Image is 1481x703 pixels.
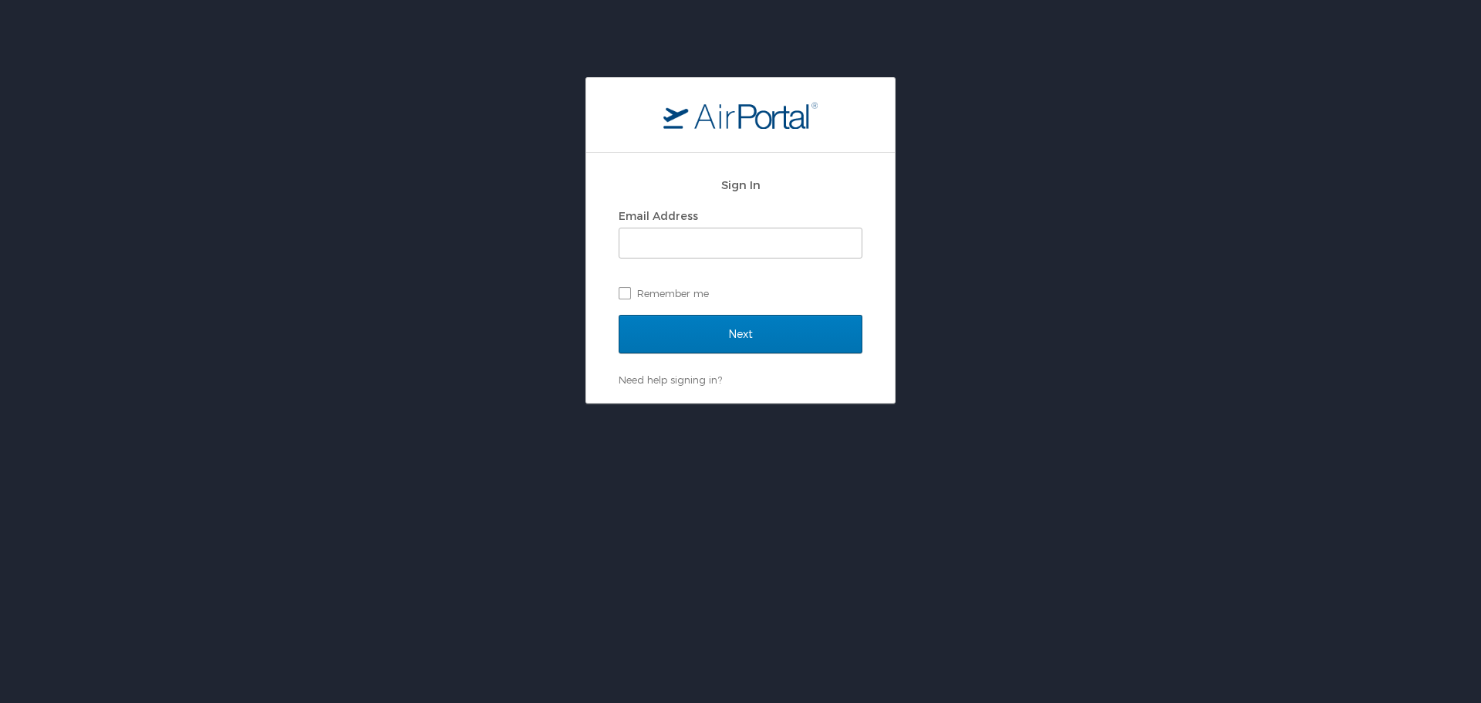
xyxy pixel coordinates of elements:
h2: Sign In [619,176,862,194]
input: Next [619,315,862,353]
img: logo [663,101,818,129]
label: Email Address [619,209,698,222]
a: Need help signing in? [619,373,722,386]
label: Remember me [619,282,862,305]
